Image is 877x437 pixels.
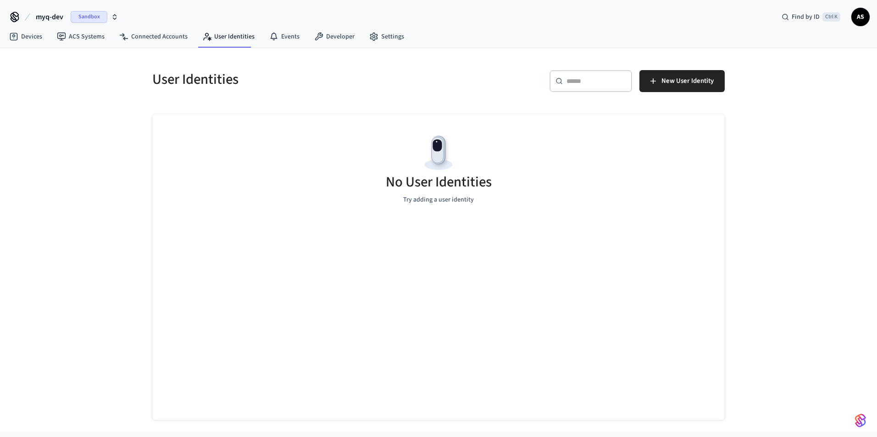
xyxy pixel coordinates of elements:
[195,28,262,45] a: User Identities
[262,28,307,45] a: Events
[792,12,820,22] span: Find by ID
[851,8,870,26] button: AS
[822,12,840,22] span: Ctrl K
[386,173,492,191] h5: No User Identities
[418,132,459,174] img: Devices Empty State
[2,28,50,45] a: Devices
[661,75,714,87] span: New User Identity
[71,11,107,23] span: Sandbox
[852,9,869,25] span: AS
[362,28,411,45] a: Settings
[36,11,63,22] span: myq-dev
[855,413,866,428] img: SeamLogoGradient.69752ec5.svg
[774,9,848,25] div: Find by IDCtrl K
[307,28,362,45] a: Developer
[639,70,725,92] button: New User Identity
[403,195,474,205] p: Try adding a user identity
[50,28,112,45] a: ACS Systems
[152,70,433,89] h5: User Identities
[112,28,195,45] a: Connected Accounts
